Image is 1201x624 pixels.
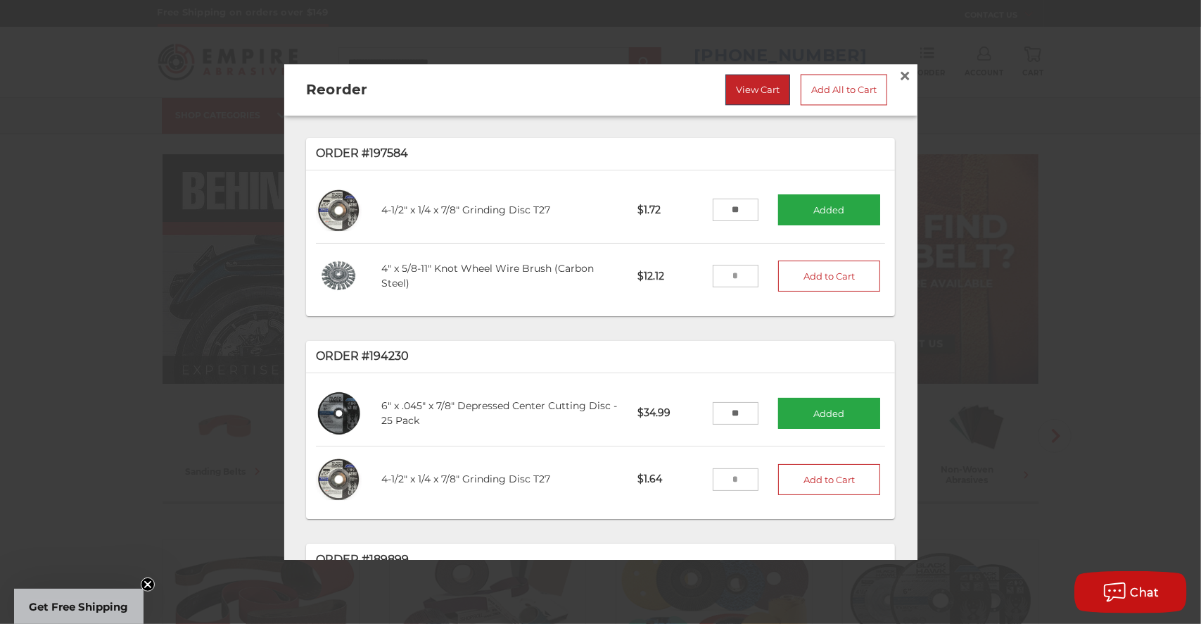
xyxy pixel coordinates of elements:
[14,589,144,624] div: Get Free ShippingClose teaser
[316,457,362,503] img: 4-1/2
[381,204,550,216] a: 4-1/2" x 1/4 x 7/8" Grinding Disc T27
[141,578,155,592] button: Close teaser
[316,254,362,299] img: 4
[316,551,885,568] p: Order #189899
[1131,586,1159,599] span: Chat
[381,473,550,486] a: 4-1/2" x 1/4 x 7/8" Grinding Disc T27
[316,188,362,234] img: 4-1/2
[628,463,713,497] p: $1.64
[778,195,881,226] button: Added
[1074,571,1187,613] button: Chat
[628,259,713,294] p: $12.12
[894,65,917,88] a: Close
[316,146,885,163] p: Order #197584
[899,63,912,90] span: ×
[725,75,790,106] a: View Cart
[316,391,362,437] img: 6
[628,193,713,227] p: $1.72
[778,398,881,429] button: Added
[30,600,129,613] span: Get Free Shipping
[381,399,617,427] a: 6" x .045" x 7/8" Depressed Center Cutting Disc - 25 Pack
[381,263,594,290] a: 4" x 5/8-11" Knot Wheel Wire Brush (Carbon Steel)
[801,75,887,106] a: Add All to Cart
[778,464,881,495] button: Add to Cart
[628,397,713,431] p: $34.99
[316,349,885,366] p: Order #194230
[778,261,881,292] button: Add to Cart
[306,80,538,101] h2: Reorder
